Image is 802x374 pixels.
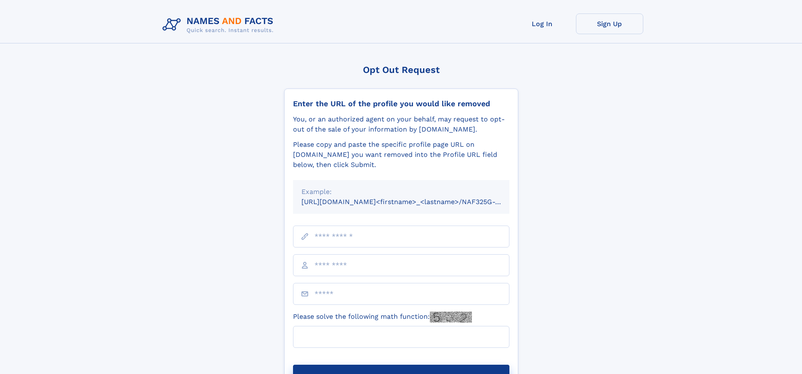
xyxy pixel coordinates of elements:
[293,140,509,170] div: Please copy and paste the specific profile page URL on [DOMAIN_NAME] you want removed into the Pr...
[293,114,509,135] div: You, or an authorized agent on your behalf, may request to opt-out of the sale of your informatio...
[576,13,643,34] a: Sign Up
[293,312,472,323] label: Please solve the following math function:
[284,65,518,75] div: Opt Out Request
[293,99,509,108] div: Enter the URL of the profile you would like removed
[159,13,280,36] img: Logo Names and Facts
[509,13,576,34] a: Log In
[301,198,525,206] small: [URL][DOMAIN_NAME]<firstname>_<lastname>/NAF325G-xxxxxxxx
[301,187,501,197] div: Example:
